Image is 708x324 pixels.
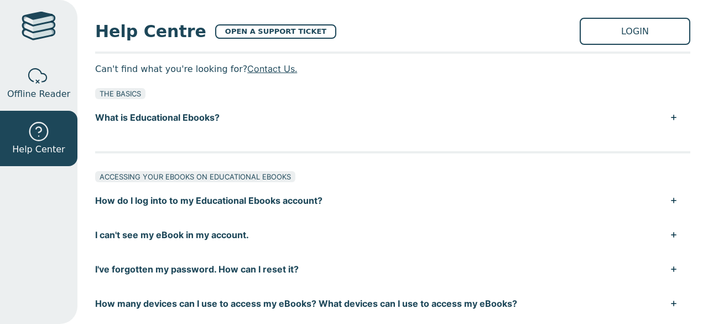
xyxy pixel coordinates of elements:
button: I can't see my eBook in my account. [95,218,690,252]
span: Help Center [12,143,65,156]
button: I've forgotten my password. How can I reset it? [95,252,690,286]
span: Help Centre [95,19,206,44]
button: What is Educational Ebooks? [95,100,690,135]
a: OPEN A SUPPORT TICKET [215,24,336,39]
div: THE BASICS [95,88,145,99]
p: Can't find what you're looking for? [95,60,690,77]
a: LOGIN [580,18,690,45]
div: ACCESSING YOUR EBOOKS ON EDUCATIONAL EBOOKS [95,171,295,182]
a: Contact Us. [247,63,297,74]
button: How do I log into to my Educational Ebooks account? [95,183,690,218]
button: How many devices can I use to access my eBooks? What devices can I use to access my eBooks? [95,286,690,321]
span: Offline Reader [7,88,70,101]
